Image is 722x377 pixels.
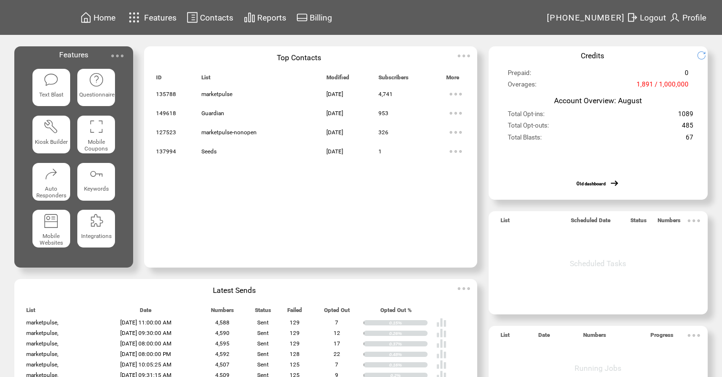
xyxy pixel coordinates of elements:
[446,74,459,85] span: More
[378,74,408,85] span: Subscribers
[324,307,350,318] span: Opted Out
[454,46,473,65] img: ellypsis.svg
[84,139,108,152] span: Mobile Coupons
[669,11,680,23] img: profile.svg
[201,148,217,155] span: Seeds
[378,148,382,155] span: 1
[201,110,224,117] span: Guardian
[242,10,288,25] a: Reports
[310,13,332,22] span: Billing
[89,166,104,182] img: keywords.svg
[436,359,447,370] img: poll%20-%20white.svg
[89,213,104,228] img: integrations.svg
[201,129,257,136] span: marketpulse-nonopen
[43,213,59,228] img: mobile-websites.svg
[35,139,68,145] span: Kiosk Builder
[32,210,70,249] a: Mobile Websites
[185,10,235,25] a: Contacts
[697,51,713,60] img: refresh.png
[126,10,143,25] img: features.svg
[334,351,340,357] span: 22
[389,352,427,357] div: 0.48%
[640,13,666,22] span: Logout
[156,148,176,155] span: 137994
[389,320,427,326] div: 0.15%
[290,351,300,357] span: 128
[26,307,35,318] span: List
[79,10,117,25] a: Home
[446,85,465,104] img: ellypsis.svg
[571,217,610,228] span: Scheduled Date
[200,13,233,22] span: Contacts
[140,307,151,318] span: Date
[547,13,625,22] span: [PHONE_NUMBER]
[290,361,300,368] span: 125
[187,11,198,23] img: contacts.svg
[257,319,269,326] span: Sent
[508,81,536,92] span: Overages:
[335,361,338,368] span: 7
[77,116,115,155] a: Mobile Coupons
[389,341,427,347] div: 0.37%
[39,91,63,98] span: Text Blast
[290,319,300,326] span: 129
[436,328,447,338] img: poll%20-%20white.svg
[290,340,300,347] span: 129
[684,326,703,345] img: ellypsis.svg
[508,134,542,145] span: Total Blasts:
[326,148,343,155] span: [DATE]
[215,330,230,336] span: 4,590
[685,69,689,81] span: 0
[156,129,176,136] span: 127523
[446,123,465,142] img: ellypsis.svg
[94,13,115,22] span: Home
[570,259,626,268] span: Scheduled Tasks
[215,340,230,347] span: 4,595
[576,181,606,186] a: Old dashboard
[43,166,59,182] img: auto-responders.svg
[77,163,115,203] a: Keywords
[378,129,388,136] span: 326
[201,74,210,85] span: List
[501,217,510,228] span: List
[257,13,286,22] span: Reports
[508,122,549,133] span: Total Opt-outs:
[326,91,343,97] span: [DATE]
[79,91,115,98] span: Questionnaire
[326,129,343,136] span: [DATE]
[658,217,680,228] span: Numbers
[26,319,58,326] span: marketpulse,
[625,10,668,25] a: Logout
[80,11,92,23] img: home.svg
[26,361,58,368] span: marketpulse,
[257,361,269,368] span: Sent
[378,110,388,117] span: 953
[32,116,70,155] a: Kiosk Builder
[389,362,427,368] div: 0.16%
[156,91,176,97] span: 135788
[436,317,447,328] img: poll%20-%20white.svg
[32,69,70,108] a: Text Blast
[255,307,271,318] span: Status
[630,217,647,228] span: Status
[682,13,706,22] span: Profile
[215,361,230,368] span: 4,507
[215,319,230,326] span: 4,588
[678,110,693,122] span: 1089
[334,340,340,347] span: 17
[59,50,88,59] span: Features
[213,286,256,295] span: Latest Sends
[120,351,171,357] span: [DATE] 08:00:00 PM
[36,185,66,199] span: Auto Responders
[257,330,269,336] span: Sent
[257,351,269,357] span: Sent
[508,110,544,122] span: Total Opt-ins:
[77,210,115,249] a: Integrations
[446,104,465,123] img: ellypsis.svg
[684,211,703,230] img: ellypsis.svg
[454,279,473,298] img: ellypsis.svg
[554,96,642,105] span: Account Overview: August
[81,233,112,239] span: Integrations
[287,307,302,318] span: Failed
[89,119,104,134] img: coupons.svg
